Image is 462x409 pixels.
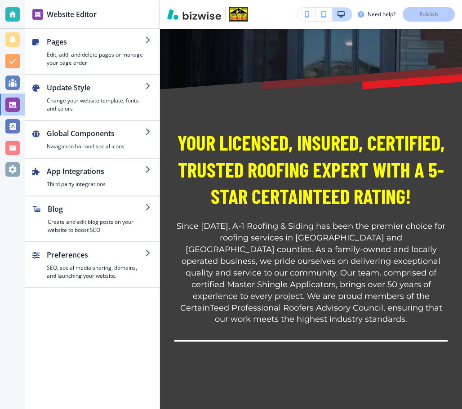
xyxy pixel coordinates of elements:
h2: Preferences [47,249,145,260]
p: Since [DATE], A-1 Roofing & Siding has been the premier choice for roofing services in [GEOGRAPHI... [174,221,448,325]
h3: Need help? [368,10,395,18]
h4: Create and edit blog posts on your website to boost SEO [48,218,145,234]
h2: App Integrations [47,166,145,177]
img: editor icon [32,9,43,20]
h4: Navigation bar and social icons [47,142,145,151]
span: Your Licensed, Insured, Certified, Trusted Roofing Expert with a 5-Star CertainTeed Rating! [178,130,449,209]
h4: Third party integrations [47,180,145,188]
h2: Blog [48,204,145,214]
button: PreferencesSEO, social media sharing, domains, and launching your website. [25,242,160,287]
h4: Change your website template, fonts, and colors [47,97,145,113]
h4: Edit, add, and delete pages or manage your page order [47,51,145,67]
h2: Global Components [47,128,145,139]
button: PagesEdit, add, and delete pages or manage your page order [25,29,160,74]
h2: Pages [47,36,145,47]
h2: Website Editor [47,9,97,20]
button: BlogCreate and edit blog posts on your website to boost SEO [25,196,160,241]
img: Bizwise Logo [167,9,221,20]
h4: SEO, social media sharing, domains, and launching your website. [47,264,145,280]
button: Global ComponentsNavigation bar and social icons [25,121,160,158]
button: Update StyleChange your website template, fonts, and colors [25,75,160,120]
button: App IntegrationsThird party integrations [25,159,160,196]
img: Your Logo [229,7,248,22]
h2: Update Style [47,82,145,93]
